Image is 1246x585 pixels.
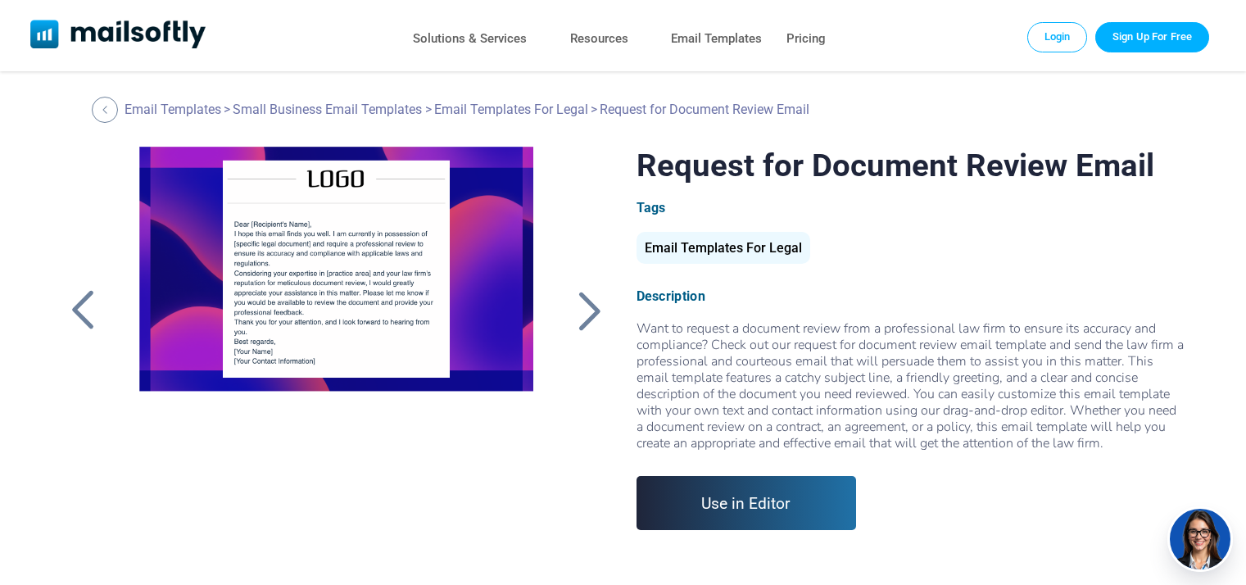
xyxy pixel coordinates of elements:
a: Back [62,289,103,332]
a: Pricing [786,27,826,51]
a: Trial [1095,22,1209,52]
a: Solutions & Services [413,27,527,51]
div: Want to request a document review from a professional law firm to ensure its accuracy and complia... [637,320,1184,451]
a: Email Templates For Legal [434,102,588,117]
div: Description [637,288,1184,304]
a: Small Business Email Templates [233,102,422,117]
a: Email Templates [671,27,762,51]
a: Mailsoftly [30,20,206,52]
a: Back [569,289,609,332]
a: Request for Document Review Email [117,147,555,556]
a: Back [92,97,122,123]
a: Email Templates [125,102,221,117]
a: Login [1027,22,1088,52]
h1: Request for Document Review Email [637,147,1184,184]
div: Tags [637,200,1184,215]
a: Resources [570,27,628,51]
a: Email Templates For Legal [637,247,810,254]
div: Email Templates For Legal [637,232,810,264]
a: Use in Editor [637,476,857,530]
